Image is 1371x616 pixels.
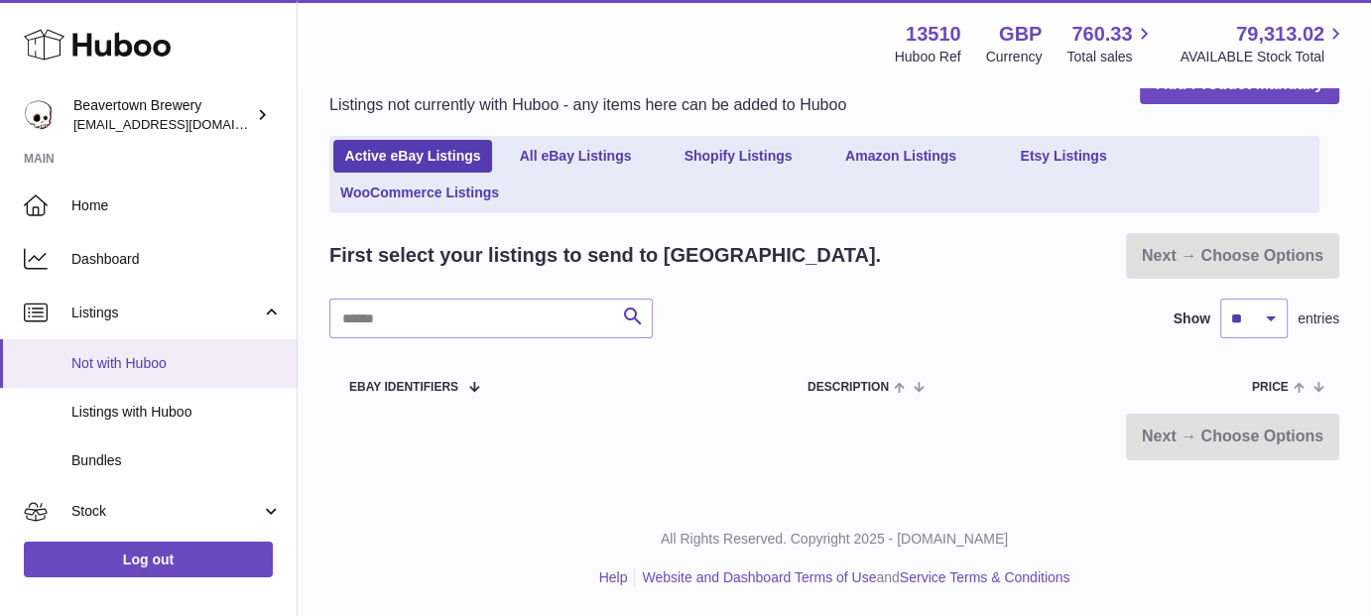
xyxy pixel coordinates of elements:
[808,381,889,394] span: Description
[1236,21,1324,48] span: 79,313.02
[900,569,1070,585] a: Service Terms & Conditions
[1252,381,1289,394] span: Price
[1180,48,1347,66] span: AVAILABLE Stock Total
[1174,309,1210,328] label: Show
[329,94,846,116] p: Listings not currently with Huboo - any items here can be added to Huboo
[659,140,817,173] a: Shopify Listings
[599,569,628,585] a: Help
[71,196,282,215] span: Home
[349,381,458,394] span: eBay Identifiers
[1071,21,1132,48] span: 760.33
[71,250,282,269] span: Dashboard
[24,542,273,577] a: Log out
[986,48,1043,66] div: Currency
[635,568,1069,587] li: and
[73,116,292,132] span: [EMAIL_ADDRESS][DOMAIN_NAME]
[313,530,1355,549] p: All Rights Reserved. Copyright 2025 - [DOMAIN_NAME]
[984,140,1143,173] a: Etsy Listings
[333,140,492,173] a: Active eBay Listings
[1066,21,1155,66] a: 760.33 Total sales
[496,140,655,173] a: All eBay Listings
[1066,48,1155,66] span: Total sales
[895,48,961,66] div: Huboo Ref
[71,304,261,322] span: Listings
[24,100,54,130] img: internalAdmin-13510@internal.huboo.com
[333,177,506,209] a: WooCommerce Listings
[642,569,876,585] a: Website and Dashboard Terms of Use
[71,451,282,470] span: Bundles
[71,502,261,521] span: Stock
[71,354,282,373] span: Not with Huboo
[821,140,980,173] a: Amazon Listings
[999,21,1042,48] strong: GBP
[329,242,881,269] h2: First select your listings to send to [GEOGRAPHIC_DATA].
[71,403,282,422] span: Listings with Huboo
[1298,309,1339,328] span: entries
[73,96,252,134] div: Beavertown Brewery
[1180,21,1347,66] a: 79,313.02 AVAILABLE Stock Total
[906,21,961,48] strong: 13510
